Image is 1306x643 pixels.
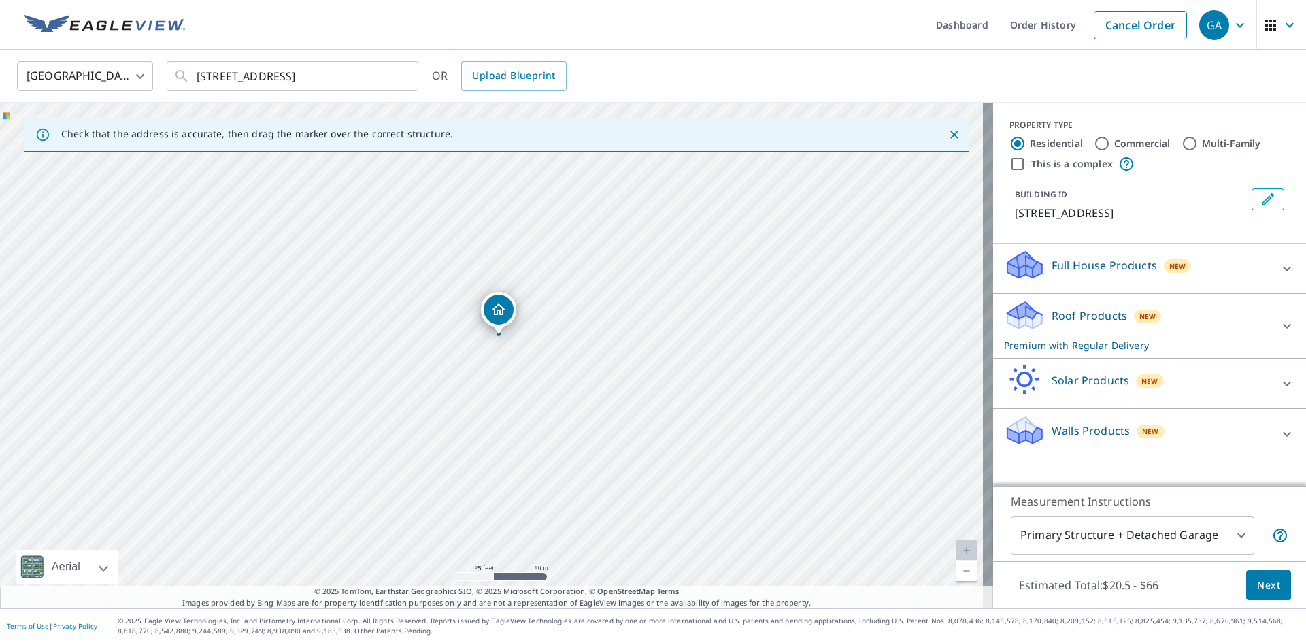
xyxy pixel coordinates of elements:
div: Aerial [16,550,118,584]
span: New [1139,311,1156,322]
div: Primary Structure + Detached Garage [1011,516,1254,555]
p: Premium with Regular Delivery [1004,338,1271,352]
p: Solar Products [1052,372,1129,389]
div: OR [432,61,567,91]
p: | [7,622,97,630]
p: Roof Products [1052,308,1127,324]
a: OpenStreetMap [597,586,654,596]
p: Measurement Instructions [1011,493,1288,510]
a: Current Level 20, Zoom Out [956,561,977,581]
p: Full House Products [1052,257,1157,274]
div: PROPERTY TYPE [1009,119,1290,131]
button: Edit building 1 [1252,188,1284,210]
a: Upload Blueprint [461,61,566,91]
span: © 2025 TomTom, Earthstar Geographics SIO, © 2025 Microsoft Corporation, © [314,586,680,597]
span: New [1141,376,1158,386]
label: Multi-Family [1202,137,1261,150]
a: Terms of Use [7,621,49,631]
span: Your report will include the primary structure and a detached garage if one exists. [1272,527,1288,544]
span: Next [1257,577,1280,594]
p: BUILDING ID [1015,188,1067,200]
div: Aerial [48,550,84,584]
a: Privacy Policy [53,621,97,631]
div: Walls ProductsNew [1004,414,1295,453]
span: New [1142,426,1159,437]
p: © 2025 Eagle View Technologies, Inc. and Pictometry International Corp. All Rights Reserved. Repo... [118,616,1299,636]
p: [STREET_ADDRESS] [1015,205,1246,221]
button: Next [1246,570,1291,601]
a: Terms [657,586,680,596]
label: Commercial [1114,137,1171,150]
p: Check that the address is accurate, then drag the marker over the correct structure. [61,128,453,140]
a: Current Level 20, Zoom In Disabled [956,540,977,561]
span: New [1169,261,1186,271]
div: GA [1199,10,1229,40]
p: Walls Products [1052,423,1130,439]
img: EV Logo [24,15,185,35]
a: Cancel Order [1094,11,1187,39]
p: Estimated Total: $20.5 - $66 [1008,570,1169,600]
div: Solar ProductsNew [1004,364,1295,403]
div: Dropped pin, building 1, Residential property, 507 S 11th St Copperas Cove, TX 76522 [481,292,516,334]
div: [GEOGRAPHIC_DATA] [17,57,153,95]
label: Residential [1030,137,1083,150]
label: This is a complex [1031,157,1113,171]
span: Upload Blueprint [472,67,555,84]
div: Full House ProductsNew [1004,249,1295,288]
div: Roof ProductsNewPremium with Regular Delivery [1004,299,1295,352]
button: Close [945,126,963,144]
input: Search by address or latitude-longitude [197,57,390,95]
